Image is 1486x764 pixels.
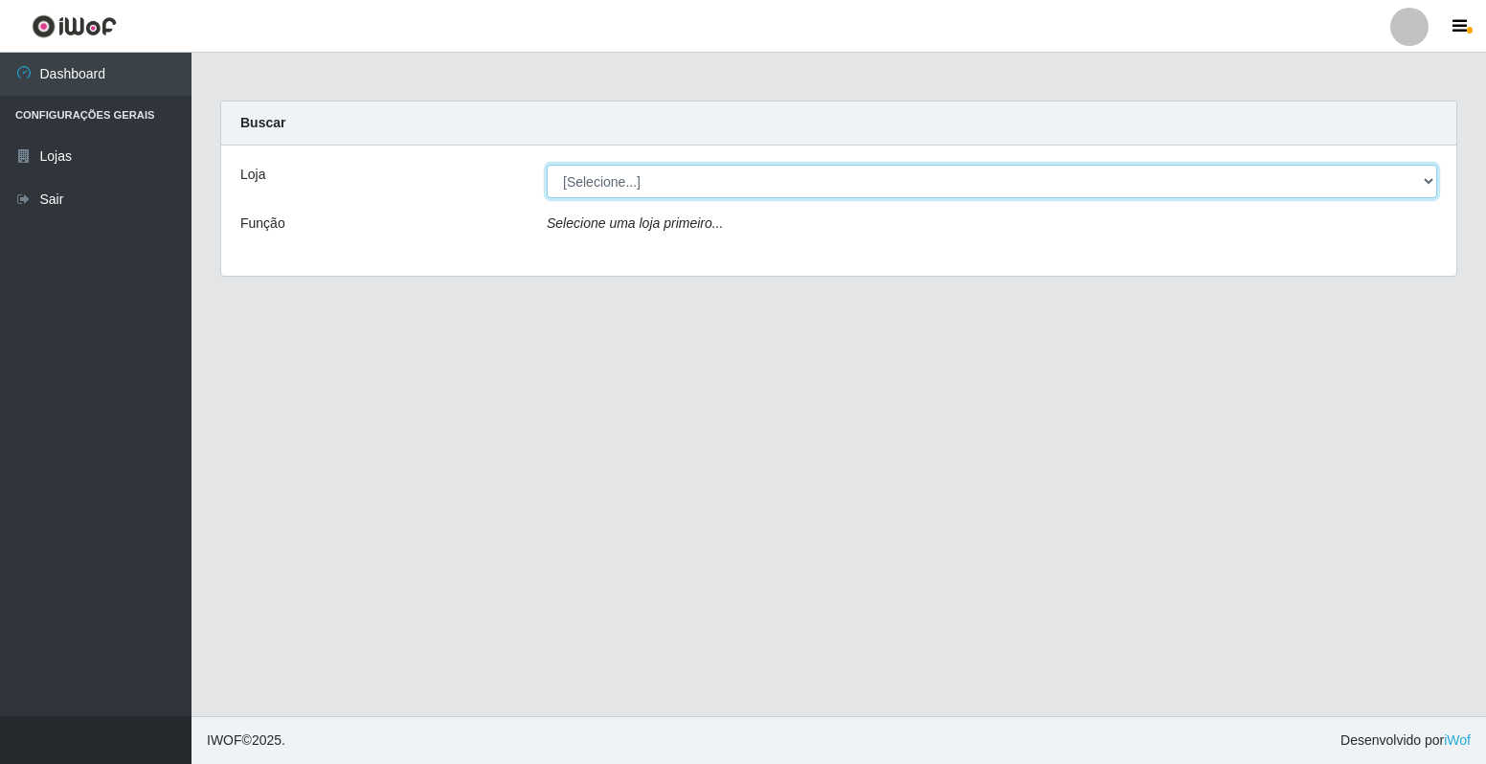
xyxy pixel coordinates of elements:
strong: Buscar [240,115,285,130]
span: © 2025 . [207,730,285,751]
span: IWOF [207,732,242,748]
a: iWof [1444,732,1471,748]
label: Loja [240,165,265,185]
span: Desenvolvido por [1340,730,1471,751]
img: CoreUI Logo [32,14,117,38]
i: Selecione uma loja primeiro... [547,215,723,231]
label: Função [240,213,285,234]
